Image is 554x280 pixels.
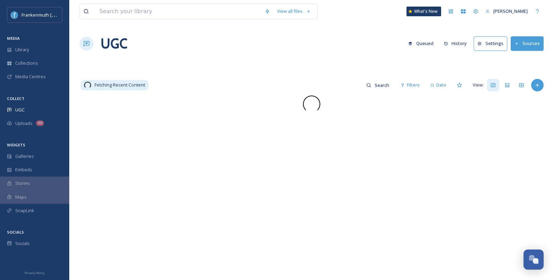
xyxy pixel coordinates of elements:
[473,82,484,88] span: View:
[274,4,314,18] a: View all files
[25,271,45,275] span: Privacy Policy
[15,207,34,214] span: SnapLink
[440,37,471,50] button: History
[7,96,25,101] span: COLLECT
[7,229,24,235] span: SOCIALS
[474,36,511,51] a: Settings
[524,250,544,270] button: Open Chat
[96,4,261,19] input: Search your library
[407,82,420,88] span: Filters
[15,153,34,160] span: Galleries
[15,60,38,66] span: Collections
[493,8,528,14] span: [PERSON_NAME]
[511,36,544,51] button: Sources
[436,82,446,88] span: Date
[7,36,20,41] span: MEDIA
[482,4,531,18] a: [PERSON_NAME]
[474,36,507,51] button: Settings
[36,120,44,126] div: 40
[7,142,25,147] span: WIDGETS
[15,240,30,247] span: Socials
[15,194,27,200] span: Maps
[15,120,33,127] span: Uploads
[15,73,46,80] span: Media Centres
[95,82,145,88] span: Fetching Recent Content
[25,268,45,277] a: Privacy Policy
[405,37,440,50] a: Queued
[440,37,474,50] a: History
[15,107,25,113] span: UGC
[371,78,394,92] input: Search
[100,33,127,54] a: UGC
[21,11,74,18] span: Frankenmuth [US_STATE]
[405,37,437,50] button: Queued
[15,46,29,53] span: Library
[15,166,32,173] span: Embeds
[15,180,30,187] span: Stories
[11,11,18,18] img: Social%20Media%20PFP%202025.jpg
[406,7,441,16] a: What's New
